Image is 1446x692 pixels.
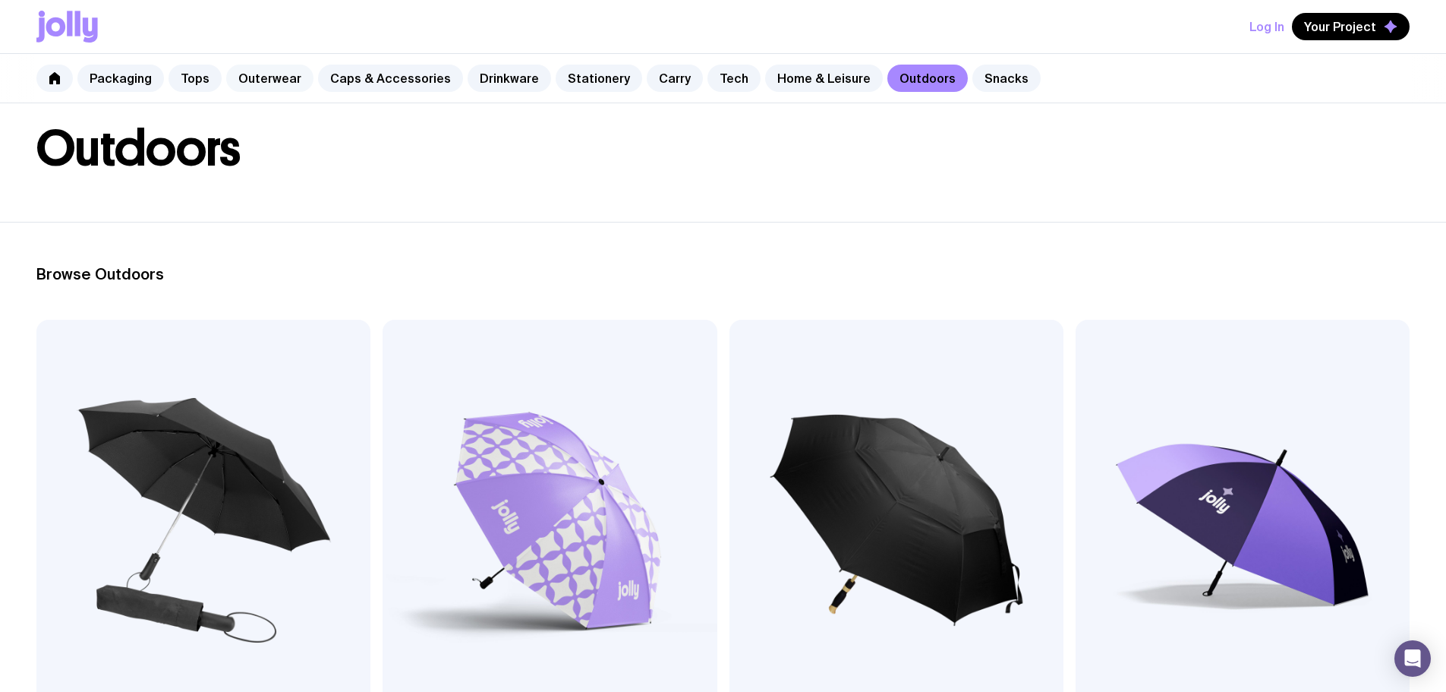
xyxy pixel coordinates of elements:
[765,65,883,92] a: Home & Leisure
[887,65,968,92] a: Outdoors
[318,65,463,92] a: Caps & Accessories
[36,265,1410,283] h2: Browse Outdoors
[972,65,1041,92] a: Snacks
[1249,13,1284,40] button: Log In
[556,65,642,92] a: Stationery
[1304,19,1376,34] span: Your Project
[468,65,551,92] a: Drinkware
[226,65,313,92] a: Outerwear
[1394,640,1431,677] div: Open Intercom Messenger
[36,125,1410,173] h1: Outdoors
[1292,13,1410,40] button: Your Project
[77,65,164,92] a: Packaging
[647,65,703,92] a: Carry
[169,65,222,92] a: Tops
[707,65,761,92] a: Tech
